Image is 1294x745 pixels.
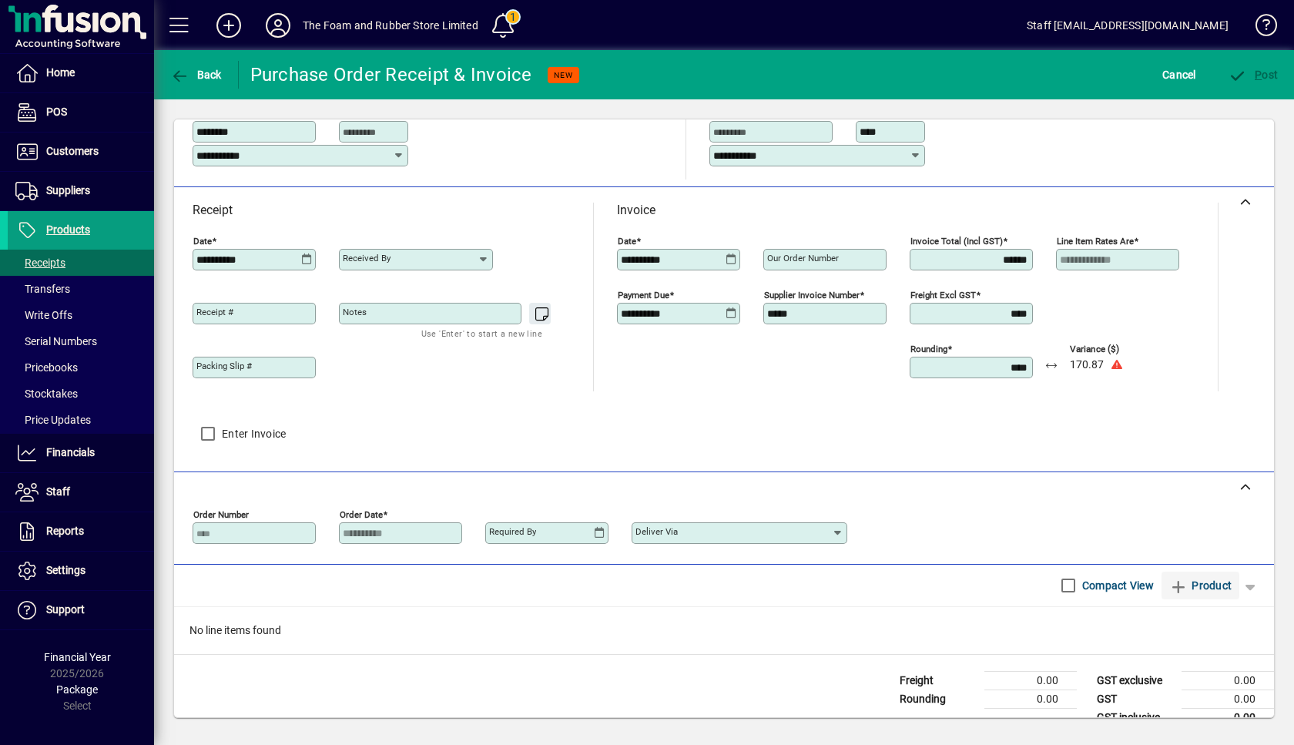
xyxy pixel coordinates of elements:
[46,145,99,157] span: Customers
[1255,69,1262,81] span: P
[1089,708,1182,727] td: GST inclusive
[1169,573,1232,598] span: Product
[46,564,85,576] span: Settings
[44,651,111,663] span: Financial Year
[8,512,154,551] a: Reports
[46,66,75,79] span: Home
[8,381,154,407] a: Stocktakes
[1158,61,1200,89] button: Cancel
[764,290,860,300] mat-label: Supplier invoice number
[767,253,839,263] mat-label: Our order number
[253,12,303,39] button: Profile
[15,388,78,400] span: Stocktakes
[421,324,542,342] mat-hint: Use 'Enter' to start a new line
[1182,671,1274,690] td: 0.00
[1070,344,1162,354] span: Variance ($)
[8,54,154,92] a: Home
[46,223,90,236] span: Products
[8,434,154,472] a: Financials
[1089,690,1182,708] td: GST
[8,473,154,512] a: Staff
[8,328,154,354] a: Serial Numbers
[154,61,239,89] app-page-header-button: Back
[196,361,252,371] mat-label: Packing Slip #
[219,426,286,441] label: Enter Invoice
[204,12,253,39] button: Add
[8,93,154,132] a: POS
[1079,578,1154,593] label: Compact View
[8,276,154,302] a: Transfers
[8,133,154,171] a: Customers
[15,309,72,321] span: Write Offs
[46,485,70,498] span: Staff
[8,172,154,210] a: Suppliers
[250,62,532,87] div: Purchase Order Receipt & Invoice
[984,671,1077,690] td: 0.00
[56,683,98,696] span: Package
[1089,671,1182,690] td: GST exclusive
[618,290,669,300] mat-label: Payment due
[618,236,636,247] mat-label: Date
[15,335,97,347] span: Serial Numbers
[489,526,536,537] mat-label: Required by
[193,509,249,520] mat-label: Order number
[892,690,984,708] td: Rounding
[46,184,90,196] span: Suppliers
[174,607,1274,654] div: No line items found
[46,525,84,537] span: Reports
[340,509,383,520] mat-label: Order date
[8,552,154,590] a: Settings
[910,236,1003,247] mat-label: Invoice Total (incl GST)
[1182,690,1274,708] td: 0.00
[343,307,367,317] mat-label: Notes
[635,526,678,537] mat-label: Deliver via
[1162,62,1196,87] span: Cancel
[1244,3,1275,53] a: Knowledge Base
[910,290,976,300] mat-label: Freight excl GST
[1225,61,1282,89] button: Post
[8,407,154,433] a: Price Updates
[1070,359,1104,371] span: 170.87
[1057,236,1134,247] mat-label: Line item rates are
[170,69,222,81] span: Back
[15,361,78,374] span: Pricebooks
[892,671,984,690] td: Freight
[15,257,65,269] span: Receipts
[1229,69,1279,81] span: ost
[15,283,70,295] span: Transfers
[8,354,154,381] a: Pricebooks
[46,446,95,458] span: Financials
[1182,708,1274,727] td: 0.00
[303,13,478,38] div: The Foam and Rubber Store Limited
[554,70,573,80] span: NEW
[1162,572,1239,599] button: Product
[166,61,226,89] button: Back
[8,250,154,276] a: Receipts
[193,236,212,247] mat-label: Date
[8,302,154,328] a: Write Offs
[984,690,1077,708] td: 0.00
[910,344,947,354] mat-label: Rounding
[8,591,154,629] a: Support
[343,253,391,263] mat-label: Received by
[46,603,85,616] span: Support
[46,106,67,118] span: POS
[1027,13,1229,38] div: Staff [EMAIL_ADDRESS][DOMAIN_NAME]
[196,307,233,317] mat-label: Receipt #
[15,414,91,426] span: Price Updates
